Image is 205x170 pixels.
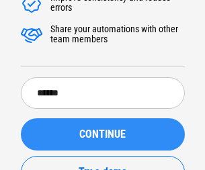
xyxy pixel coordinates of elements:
img: Accelerate [21,24,42,46]
button: CONTINUE [21,118,185,151]
span: CONTINUE [79,129,126,140]
div: Share your automations with other team members [50,24,185,46]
